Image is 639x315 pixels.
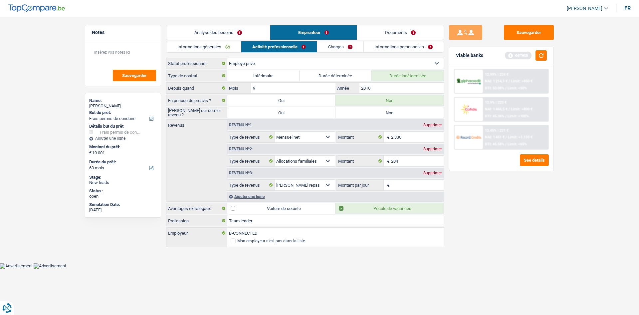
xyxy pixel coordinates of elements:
[336,132,384,142] label: Montant
[89,188,157,194] div: Status:
[227,95,335,106] label: Oui
[237,239,305,243] div: Mon employeur n’est pas dans la liste
[227,107,335,118] label: Oui
[508,86,527,90] span: Limit: <50%
[89,194,157,199] div: open
[485,142,504,146] span: DTI: 45.58%
[227,180,275,190] label: Type de revenus
[456,131,481,143] img: Record Credits
[227,192,444,201] div: Ajouter une ligne
[485,128,509,133] div: 12.45% | 221 €
[508,135,532,139] span: Limit: >1.133 €
[336,180,384,190] label: Montant par jour
[166,120,227,127] label: Revenus
[89,159,155,165] label: Durée du prêt:
[166,25,270,40] a: Analyse des besoins
[422,171,444,175] div: Supprimer
[166,107,227,118] label: [PERSON_NAME] sur dernier revenu ?
[384,156,391,166] span: €
[357,25,444,40] a: Documents
[561,3,608,14] a: [PERSON_NAME]
[89,124,157,129] div: Détails but du prêt
[166,203,227,214] label: Avantages extralégaux
[166,83,227,93] label: Depuis quand
[485,86,504,90] span: DTI: 50.08%
[384,180,391,190] span: €
[422,123,444,127] div: Supprimer
[520,154,549,166] button: See details
[89,98,157,103] div: Name:
[251,83,335,93] input: MM
[89,110,155,115] label: But du prêt:
[89,207,157,213] div: [DATE]
[166,41,241,52] a: Informations générales
[227,203,335,214] label: Voiture de société
[89,136,157,141] div: Ajouter une ligne
[166,228,227,238] label: Employeur
[364,41,444,52] a: Informations personnelles
[567,6,602,11] span: [PERSON_NAME]
[372,70,444,81] label: Durée indéterminée
[509,107,510,111] span: /
[508,114,529,118] span: Limit: <100%
[227,83,251,93] label: Mois
[384,132,391,142] span: €
[336,156,384,166] label: Montant
[422,147,444,151] div: Supprimer
[227,123,254,127] div: Revenu nº1
[89,103,157,109] div: [PERSON_NAME]
[270,25,357,40] a: Emprunteur
[485,100,507,105] div: 12.9% | 223 €
[456,103,481,115] img: Cofidis
[227,147,254,151] div: Revenu nº2
[511,79,532,83] span: Limit: >850 €
[504,25,554,40] button: Sauvegarder
[485,135,505,139] span: NAI: 1 451 €
[624,5,631,11] div: fr
[508,142,527,146] span: Limit: <65%
[505,114,507,118] span: /
[505,86,507,90] span: /
[89,144,155,150] label: Montant du prêt:
[335,107,444,118] label: Non
[89,150,92,156] span: €
[227,156,275,166] label: Type de revenus
[89,180,157,185] div: New leads
[485,72,509,77] div: 12.99% | 224 €
[166,95,227,106] label: En période de préavis ?
[511,107,532,111] span: Limit: >800 €
[227,132,275,142] label: Type de revenus
[227,228,444,238] input: Cherchez votre employeur
[506,135,507,139] span: /
[227,70,300,81] label: Intérimaire
[166,58,227,69] label: Statut professionnel
[89,175,157,180] div: Stage:
[300,70,372,81] label: Durée déterminée
[335,83,359,93] label: Année
[92,30,154,35] h5: Notes
[485,107,508,111] span: NAI: 1 466,5 €
[485,114,504,118] span: DTI: 45.36%
[509,79,510,83] span: /
[335,95,444,106] label: Non
[456,78,481,85] img: AlphaCredit
[505,52,532,59] div: Refresh
[113,70,156,81] button: Sauvegarder
[317,41,363,52] a: Charges
[456,53,483,58] div: Viable banks
[89,202,157,207] div: Simulation Date:
[166,215,227,226] label: Profession
[122,73,147,78] span: Sauvegarder
[8,4,65,12] img: TopCompare Logo
[335,203,444,214] label: Pécule de vacances
[166,70,227,81] label: Type de contrat
[485,79,508,83] span: NAI: 1 214,1 €
[359,83,444,93] input: AAAA
[241,41,317,52] a: Activité professionnelle
[505,142,507,146] span: /
[227,171,254,175] div: Revenu nº3
[34,263,66,269] img: Advertisement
